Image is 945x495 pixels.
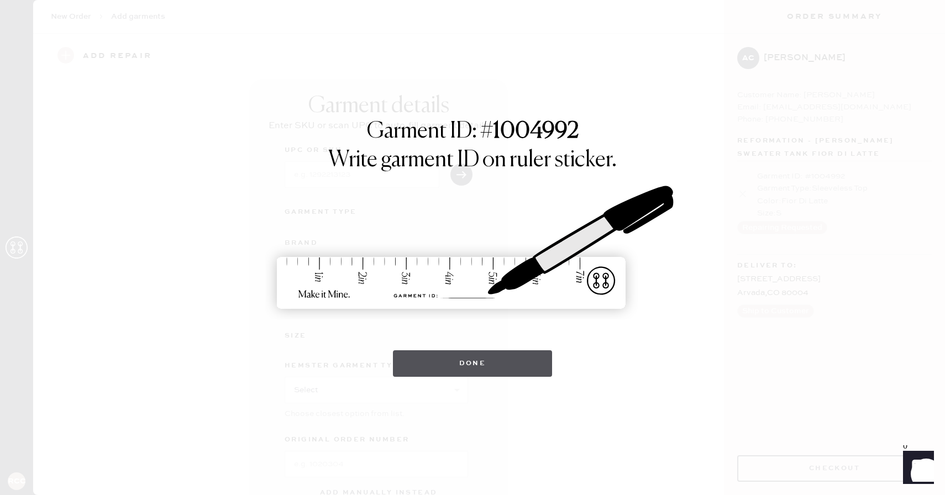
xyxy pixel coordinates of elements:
[393,350,553,377] button: Done
[265,157,680,339] img: ruler-sticker-sharpie.svg
[493,120,579,143] strong: 1004992
[328,147,617,173] h1: Write garment ID on ruler sticker.
[367,118,579,147] h1: Garment ID: #
[893,445,940,493] iframe: Front Chat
